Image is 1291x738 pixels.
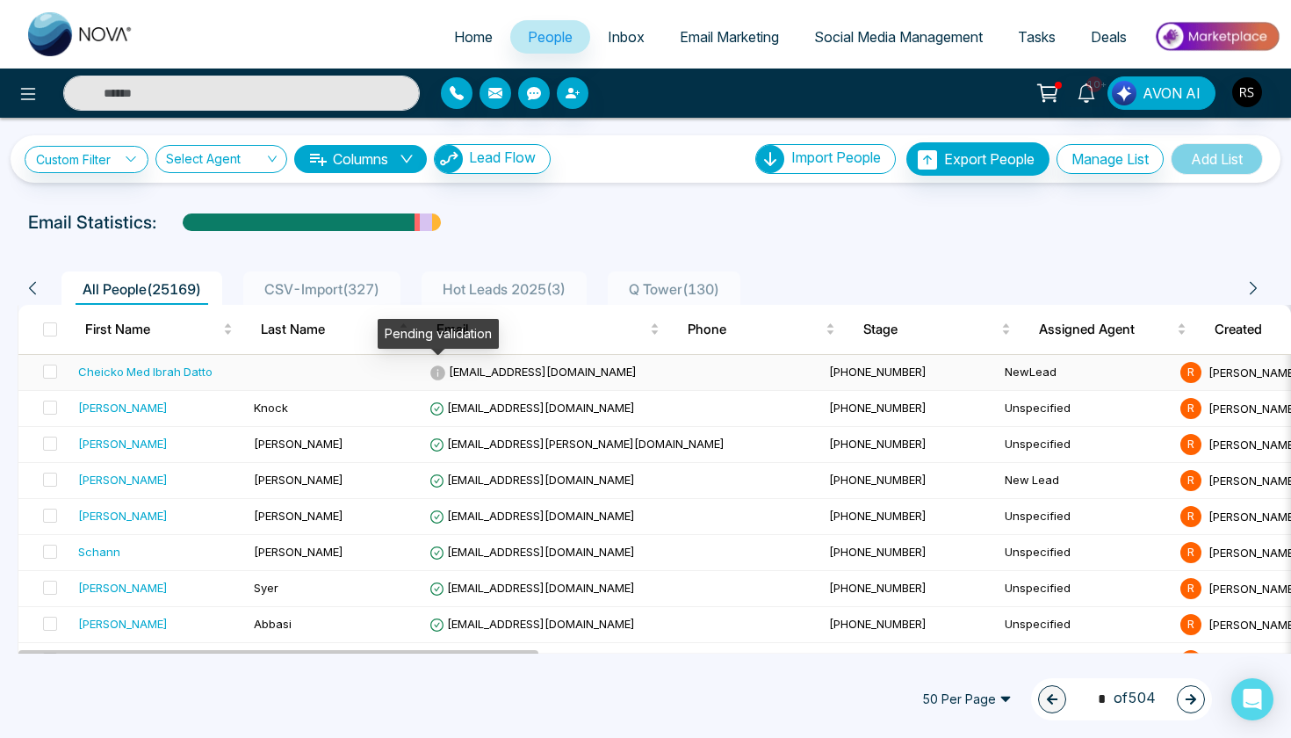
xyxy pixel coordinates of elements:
[78,579,168,597] div: [PERSON_NAME]
[469,148,536,166] span: Lead Flow
[1231,678,1273,720] div: Open Intercom Messenger
[254,509,343,523] span: [PERSON_NAME]
[829,401,927,415] span: [PHONE_NUMBER]
[863,319,998,340] span: Stage
[1025,305,1201,354] th: Assigned Agent
[1180,614,1201,635] span: R
[998,571,1173,607] td: Unspecified
[1065,76,1107,107] a: 10+
[294,145,427,173] button: Columnsdown
[429,581,635,595] span: [EMAIL_ADDRESS][DOMAIN_NAME]
[28,209,156,235] p: Email Statistics:
[1180,434,1201,455] span: R
[906,142,1049,176] button: Export People
[998,463,1173,499] td: New Lead
[998,499,1173,535] td: Unspecified
[247,305,422,354] th: Last Name
[510,20,590,54] a: People
[78,471,168,488] div: [PERSON_NAME]
[78,507,168,525] div: [PERSON_NAME]
[254,401,288,415] span: Knock
[1018,28,1056,46] span: Tasks
[378,319,499,349] div: Pending validation
[1180,650,1201,671] span: R
[429,617,635,631] span: [EMAIL_ADDRESS][DOMAIN_NAME]
[454,28,493,46] span: Home
[254,581,278,595] span: Syer
[1153,17,1280,56] img: Market-place.gif
[998,535,1173,571] td: Unspecified
[429,365,637,379] span: [EMAIL_ADDRESS][DOMAIN_NAME]
[998,607,1173,643] td: Unspecified
[78,399,168,416] div: [PERSON_NAME]
[1087,687,1156,711] span: of 504
[436,280,573,298] span: Hot Leads 2025 ( 3 )
[25,146,148,173] a: Custom Filter
[434,144,551,174] button: Lead Flow
[254,617,292,631] span: Abbasi
[1091,28,1127,46] span: Deals
[78,615,168,633] div: [PERSON_NAME]
[78,435,168,452] div: [PERSON_NAME]
[849,305,1025,354] th: Stage
[85,319,220,340] span: First Name
[680,28,779,46] span: Email Marketing
[590,20,662,54] a: Inbox
[1180,506,1201,527] span: R
[674,305,849,354] th: Phone
[528,28,573,46] span: People
[429,437,725,451] span: [EMAIL_ADDRESS][PERSON_NAME][DOMAIN_NAME]
[688,319,822,340] span: Phone
[622,280,726,298] span: Q Tower ( 130 )
[944,150,1035,168] span: Export People
[1180,542,1201,563] span: R
[1000,20,1073,54] a: Tasks
[1073,20,1144,54] a: Deals
[254,437,343,451] span: [PERSON_NAME]
[829,365,927,379] span: [PHONE_NUMBER]
[829,617,927,631] span: [PHONE_NUMBER]
[814,28,983,46] span: Social Media Management
[429,473,635,487] span: [EMAIL_ADDRESS][DOMAIN_NAME]
[1107,76,1215,110] button: AVON AI
[1232,77,1262,107] img: User Avatar
[427,144,551,174] a: Lead FlowLead Flow
[1180,398,1201,419] span: R
[1180,470,1201,491] span: R
[1057,144,1164,174] button: Manage List
[797,20,1000,54] a: Social Media Management
[1039,319,1173,340] span: Assigned Agent
[608,28,645,46] span: Inbox
[1112,81,1136,105] img: Lead Flow
[662,20,797,54] a: Email Marketing
[829,545,927,559] span: [PHONE_NUMBER]
[257,280,386,298] span: CSV-Import ( 327 )
[829,473,927,487] span: [PHONE_NUMBER]
[829,437,927,451] span: [PHONE_NUMBER]
[78,543,120,561] div: Schann
[429,509,635,523] span: [EMAIL_ADDRESS][DOMAIN_NAME]
[422,305,674,354] th: Email
[78,363,213,380] div: Cheicko Med Ibrah Datto
[829,509,927,523] span: [PHONE_NUMBER]
[28,12,133,56] img: Nova CRM Logo
[400,152,414,166] span: down
[998,391,1173,427] td: Unspecified
[1086,76,1102,92] span: 10+
[791,148,881,166] span: Import People
[435,145,463,173] img: Lead Flow
[998,427,1173,463] td: Unspecified
[254,545,343,559] span: [PERSON_NAME]
[429,545,635,559] span: [EMAIL_ADDRESS][DOMAIN_NAME]
[254,473,343,487] span: [PERSON_NAME]
[998,643,1173,679] td: Unspecified
[436,319,646,340] span: Email
[71,305,247,354] th: First Name
[1180,578,1201,599] span: R
[910,685,1024,713] span: 50 Per Page
[436,20,510,54] a: Home
[261,319,395,340] span: Last Name
[998,355,1173,391] td: NewLead
[76,280,208,298] span: All People ( 25169 )
[429,401,635,415] span: [EMAIL_ADDRESS][DOMAIN_NAME]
